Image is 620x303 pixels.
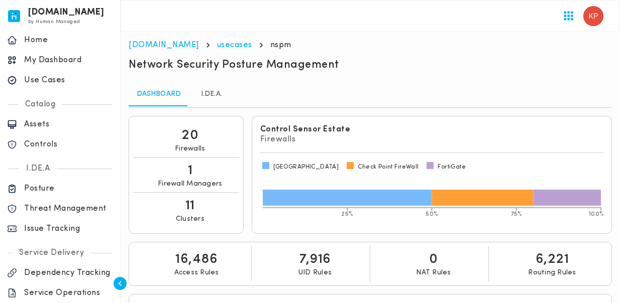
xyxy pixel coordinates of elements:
p: Issue Tracking [24,224,113,234]
p: Home [24,35,113,45]
p: Assets [24,119,113,129]
tspan: 25% [341,212,353,218]
a: Dashboard [129,82,189,106]
h5: Network Security Posture Management [129,58,339,72]
a: usecases [217,41,252,49]
p: Firewall Managers [158,180,222,189]
p: Firewalls [175,144,205,154]
button: User [579,2,607,30]
p: 11 [185,197,195,215]
p: Firewalls [260,134,604,144]
p: 16,486 [175,250,218,268]
span: FortiGate [438,163,466,171]
a: I.DE.A. [189,82,234,106]
nav: breadcrumb [129,40,612,50]
p: Service Operations [24,288,113,298]
tspan: 100% [589,212,604,218]
p: Controls [24,139,113,149]
tspan: 50% [426,212,438,218]
p: Posture [24,184,113,194]
p: 1 [188,162,193,180]
img: Kenneth P. Gonzales [583,6,603,26]
p: 7,916 [299,250,331,268]
h6: [DOMAIN_NAME] [28,9,105,16]
img: invicta.io [8,10,20,22]
p: Catalog [18,99,63,109]
h6: Control Sensor Estate [260,124,604,134]
p: 20 [181,126,198,144]
span: [GEOGRAPHIC_DATA] [273,163,339,171]
p: Routing Rules [528,268,576,277]
p: 6,221 [536,250,569,268]
p: Clusters [176,215,204,224]
tspan: 75% [510,212,522,218]
p: Dependency Tracking [24,268,113,278]
p: UID Rules [298,268,332,277]
p: I.DE.A [19,164,57,174]
p: Access Rules [174,268,219,277]
span: by Human Managed [28,19,80,25]
a: [DOMAIN_NAME] [129,41,199,49]
p: Service Delivery [12,248,91,258]
p: Threat Management [24,204,113,214]
p: NAT Rules [416,268,451,277]
p: nspm [270,40,291,50]
p: My Dashboard [24,55,113,65]
p: Use Cases [24,75,113,85]
span: Check Point FireWall [358,163,419,171]
p: 0 [429,250,438,268]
